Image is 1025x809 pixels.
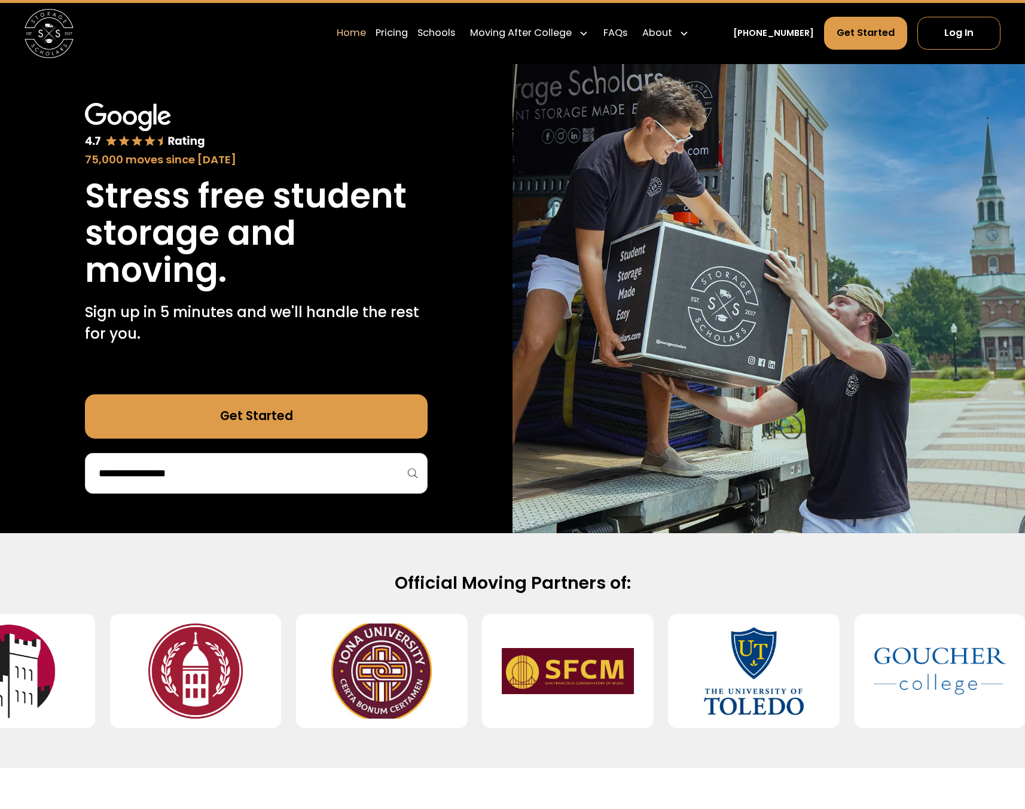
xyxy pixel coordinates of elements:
[603,16,627,50] a: FAQs
[874,624,1006,719] img: Goucher College
[512,64,1025,533] img: Storage Scholars makes moving and storage easy.
[121,572,904,594] h2: Official Moving Partners of:
[376,16,408,50] a: Pricing
[85,178,428,289] h1: Stress free student storage and moving.
[465,16,594,50] div: Moving After College
[85,302,428,346] p: Sign up in 5 minutes and we'll handle the rest for you.
[85,151,428,168] div: 75,000 moves since [DATE]
[733,27,814,39] a: [PHONE_NUMBER]
[502,624,634,719] img: San Francisco Conservatory of Music
[642,26,672,41] div: About
[337,16,366,50] a: Home
[25,9,74,58] img: Storage Scholars main logo
[316,624,448,719] img: Iona University
[417,16,455,50] a: Schools
[470,26,572,41] div: Moving After College
[637,16,694,50] div: About
[824,17,908,50] a: Get Started
[688,624,820,719] img: University of Toledo
[85,394,428,439] a: Get Started
[917,17,1000,50] a: Log In
[85,103,205,149] img: Google 4.7 star rating
[129,624,261,719] img: Southern Virginia University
